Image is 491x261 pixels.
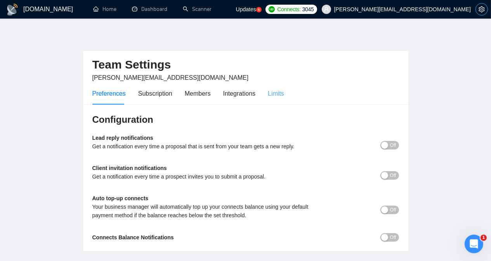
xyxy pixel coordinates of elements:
[390,141,396,149] span: Off
[390,233,396,242] span: Off
[324,7,329,12] span: user
[481,235,487,241] span: 1
[390,206,396,214] span: Off
[92,89,126,98] div: Preferences
[258,8,260,12] text: 5
[92,234,174,240] b: Connects Balance Notifications
[465,235,483,253] iframe: Intercom live chat
[476,6,488,12] span: setting
[268,89,284,98] div: Limits
[92,195,149,201] b: Auto top-up connects
[475,3,488,15] button: setting
[390,171,396,180] span: Off
[183,6,212,12] a: searchScanner
[132,6,167,12] a: dashboardDashboard
[277,5,300,14] span: Connects:
[475,6,488,12] a: setting
[93,6,116,12] a: homeHome
[6,3,19,16] img: logo
[92,74,249,81] span: [PERSON_NAME][EMAIL_ADDRESS][DOMAIN_NAME]
[302,5,314,14] span: 3045
[256,7,262,12] a: 5
[92,165,167,171] b: Client invitation notifications
[138,89,172,98] div: Subscription
[223,89,256,98] div: Integrations
[92,113,399,126] h3: Configuration
[92,57,399,73] h2: Team Settings
[92,172,323,181] div: Get a notification every time a prospect invites you to submit a proposal.
[269,6,275,12] img: upwork-logo.png
[236,6,256,12] span: Updates
[92,203,323,220] div: Your business manager will automatically top up your connects balance using your default payment ...
[92,142,323,151] div: Get a notification every time a proposal that is sent from your team gets a new reply.
[92,135,153,141] b: Lead reply notifications
[185,89,211,98] div: Members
